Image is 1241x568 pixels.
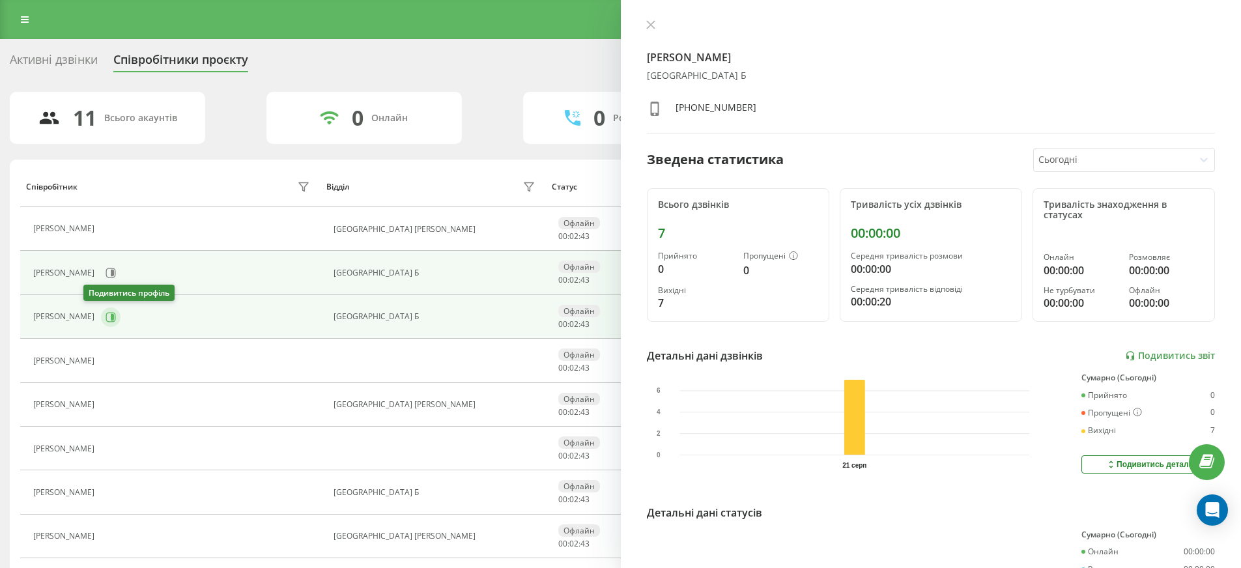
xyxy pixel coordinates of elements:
div: 00:00:00 [1184,547,1215,556]
h4: [PERSON_NAME] [647,50,1216,65]
div: [PERSON_NAME] [33,224,98,233]
div: Активні дзвінки [10,53,98,73]
div: Детальні дані статусів [647,505,762,520]
text: 21 серп [842,462,866,469]
div: Офлайн [558,217,600,229]
span: 02 [569,406,578,418]
span: 43 [580,231,590,242]
div: Онлайн [1044,253,1119,262]
text: 0 [657,451,661,459]
div: Прийнято [658,251,733,261]
text: 6 [657,387,661,394]
span: 00 [558,406,567,418]
div: Пропущені [743,251,818,262]
div: : : [558,451,590,461]
div: 00:00:00 [1044,263,1119,278]
div: Офлайн [558,261,600,273]
div: [GEOGRAPHIC_DATA] [PERSON_NAME] [334,225,539,234]
div: Сумарно (Сьогодні) [1081,373,1215,382]
span: 00 [558,450,567,461]
div: Подивитись деталі [1105,459,1191,470]
div: [GEOGRAPHIC_DATA] Б [334,312,539,321]
div: Розмовляє [1129,253,1204,262]
div: [PERSON_NAME] [33,312,98,321]
div: [PERSON_NAME] [33,356,98,365]
div: : : [558,495,590,504]
span: 43 [580,406,590,418]
div: Відділ [326,182,349,192]
div: 0 [352,106,364,130]
span: 43 [580,450,590,461]
div: [GEOGRAPHIC_DATA] [PERSON_NAME] [334,400,539,409]
div: [GEOGRAPHIC_DATA] Б [334,488,539,497]
div: Всього дзвінків [658,199,818,210]
span: 02 [569,362,578,373]
div: Офлайн [558,393,600,405]
span: 00 [558,362,567,373]
div: 0 [1210,408,1215,418]
div: Тривалість усіх дзвінків [851,199,1011,210]
div: Вихідні [658,286,733,295]
span: 02 [569,274,578,285]
div: Open Intercom Messenger [1197,494,1228,526]
span: 02 [569,494,578,505]
span: 02 [569,231,578,242]
div: Офлайн [558,436,600,449]
div: Офлайн [558,305,600,317]
div: Онлайн [1081,547,1119,556]
div: : : [558,363,590,373]
span: 43 [580,538,590,549]
div: 00:00:00 [1129,295,1204,311]
div: [PHONE_NUMBER] [676,101,756,120]
div: 11 [73,106,96,130]
div: [GEOGRAPHIC_DATA] Б [334,268,539,277]
div: [PERSON_NAME] [33,532,98,541]
div: 0 [593,106,605,130]
div: Тривалість знаходження в статусах [1044,199,1204,221]
div: Прийнято [1081,391,1127,400]
div: : : [558,320,590,329]
div: Офлайн [1129,286,1204,295]
div: Розмовляють [613,113,676,124]
text: 2 [657,430,661,437]
button: Подивитись деталі [1081,455,1215,474]
div: 00:00:00 [851,261,1011,277]
div: 0 [743,263,818,278]
div: Офлайн [558,524,600,537]
span: 43 [580,494,590,505]
text: 4 [657,408,661,416]
div: Подивитись профіль [83,285,175,301]
div: Детальні дані дзвінків [647,348,763,363]
div: 0 [1210,391,1215,400]
span: 43 [580,319,590,330]
div: [GEOGRAPHIC_DATA] Б [647,70,1216,81]
div: Вихідні [1081,426,1116,435]
div: 7 [658,295,733,311]
span: 43 [580,274,590,285]
span: 00 [558,538,567,549]
div: Середня тривалість розмови [851,251,1011,261]
div: 00:00:00 [1044,295,1119,311]
div: 00:00:20 [851,294,1011,309]
div: : : [558,408,590,417]
div: Співробітник [26,182,78,192]
div: Пропущені [1081,408,1142,418]
div: : : [558,276,590,285]
div: [PERSON_NAME] [33,400,98,409]
div: [PERSON_NAME] [33,488,98,497]
div: 0 [658,261,733,277]
div: [PERSON_NAME] [33,268,98,277]
span: 43 [580,362,590,373]
div: Сумарно (Сьогодні) [1081,530,1215,539]
div: [GEOGRAPHIC_DATA] [PERSON_NAME] [334,532,539,541]
span: 00 [558,319,567,330]
div: 7 [1210,426,1215,435]
div: 00:00:00 [1129,263,1204,278]
span: 02 [569,319,578,330]
span: 00 [558,494,567,505]
span: 00 [558,274,567,285]
div: Всього акаунтів [104,113,177,124]
span: 02 [569,538,578,549]
div: Зведена статистика [647,150,784,169]
div: [PERSON_NAME] [33,444,98,453]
